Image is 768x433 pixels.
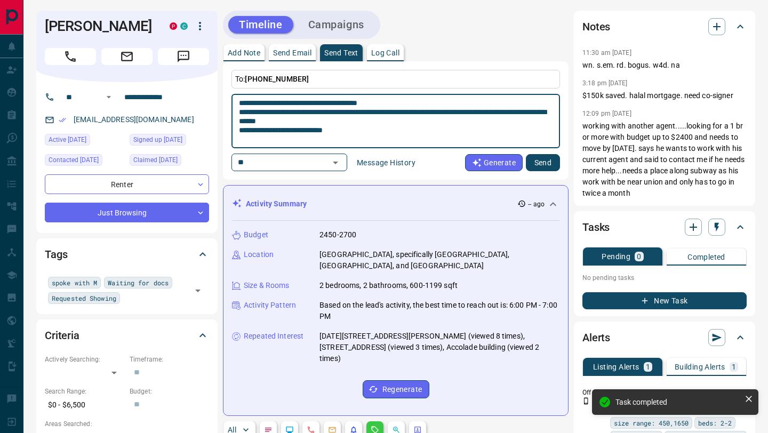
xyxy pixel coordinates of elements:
p: Size & Rooms [244,280,290,291]
h2: Tags [45,246,67,263]
a: [EMAIL_ADDRESS][DOMAIN_NAME] [74,115,194,124]
p: Building Alerts [675,363,725,371]
p: 12:09 pm [DATE] [582,110,631,117]
p: Activity Summary [246,198,307,210]
h2: Notes [582,18,610,35]
p: [DATE][STREET_ADDRESS][PERSON_NAME] (viewed 8 times), [STREET_ADDRESS] (viewed 3 times), Accolade... [319,331,559,364]
svg: Push Notification Only [582,397,590,405]
p: Listing Alerts [593,363,639,371]
h2: Criteria [45,327,79,344]
p: Timeframe: [130,355,209,364]
p: Send Email [273,49,311,57]
div: condos.ca [180,22,188,30]
span: Claimed [DATE] [133,155,178,165]
p: Log Call [371,49,399,57]
span: Signed up [DATE] [133,134,182,145]
button: Regenerate [363,380,429,398]
span: Message [158,48,209,65]
p: Actively Searching: [45,355,124,364]
span: Waiting for docs [108,277,169,288]
button: Timeline [228,16,293,34]
svg: Email Verified [59,116,66,124]
div: Mon Aug 11 2025 [45,134,124,149]
p: 2 bedrooms, 2 bathrooms, 600-1199 sqft [319,280,458,291]
button: Message History [350,154,422,171]
button: New Task [582,292,747,309]
p: Pending [602,253,630,260]
p: Location [244,249,274,260]
h2: Tasks [582,219,610,236]
button: Open [328,155,343,170]
button: Generate [465,154,523,171]
p: Search Range: [45,387,124,396]
div: Notes [582,14,747,39]
p: -- ago [528,199,545,209]
button: Send [526,154,560,171]
p: 11:30 am [DATE] [582,49,631,57]
div: property.ca [170,22,177,30]
p: wn. s.em. rd. bogus. w4d. na [582,60,747,71]
p: $0 - $6,500 [45,396,124,414]
div: Renter [45,174,209,194]
p: [GEOGRAPHIC_DATA], specifically [GEOGRAPHIC_DATA], [GEOGRAPHIC_DATA], and [GEOGRAPHIC_DATA] [319,249,559,271]
p: $150k saved. halal mortgage. need co-signer [582,90,747,101]
div: Tasks [582,214,747,240]
p: Based on the lead's activity, the best time to reach out is: 6:00 PM - 7:00 PM [319,300,559,322]
p: 0 [637,253,641,260]
span: Email [101,48,153,65]
span: Contacted [DATE] [49,155,99,165]
p: Add Note [228,49,260,57]
p: Activity Pattern [244,300,296,311]
div: Task completed [615,398,740,406]
span: Requested Showing [52,293,116,303]
div: Just Browsing [45,203,209,222]
button: Campaigns [298,16,375,34]
button: Open [190,283,205,298]
p: No pending tasks [582,270,747,286]
div: Alerts [582,325,747,350]
p: Completed [687,253,725,261]
p: Areas Searched: [45,419,209,429]
span: Active [DATE] [49,134,86,145]
p: working with another agent.....looking for a 1 br or more with budget up to $2400 and needs to mo... [582,121,747,199]
p: Send Text [324,49,358,57]
div: Activity Summary-- ago [232,194,559,214]
div: Mon Jul 11 2022 [130,134,209,149]
div: Tags [45,242,209,267]
span: spoke with M [52,277,97,288]
p: 1 [732,363,736,371]
h2: Alerts [582,329,610,346]
p: Repeated Interest [244,331,303,342]
p: 3:18 pm [DATE] [582,79,628,87]
p: Budget: [130,387,209,396]
h1: [PERSON_NAME] [45,18,154,35]
span: [PHONE_NUMBER] [245,75,309,83]
p: Off [582,388,604,397]
div: Criteria [45,323,209,348]
p: 1 [646,363,650,371]
div: Tue Jul 09 2024 [130,154,209,169]
div: Fri Jul 18 2025 [45,154,124,169]
p: 2450-2700 [319,229,356,240]
p: Budget [244,229,268,240]
button: Open [102,91,115,103]
p: To: [231,70,560,89]
span: Call [45,48,96,65]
